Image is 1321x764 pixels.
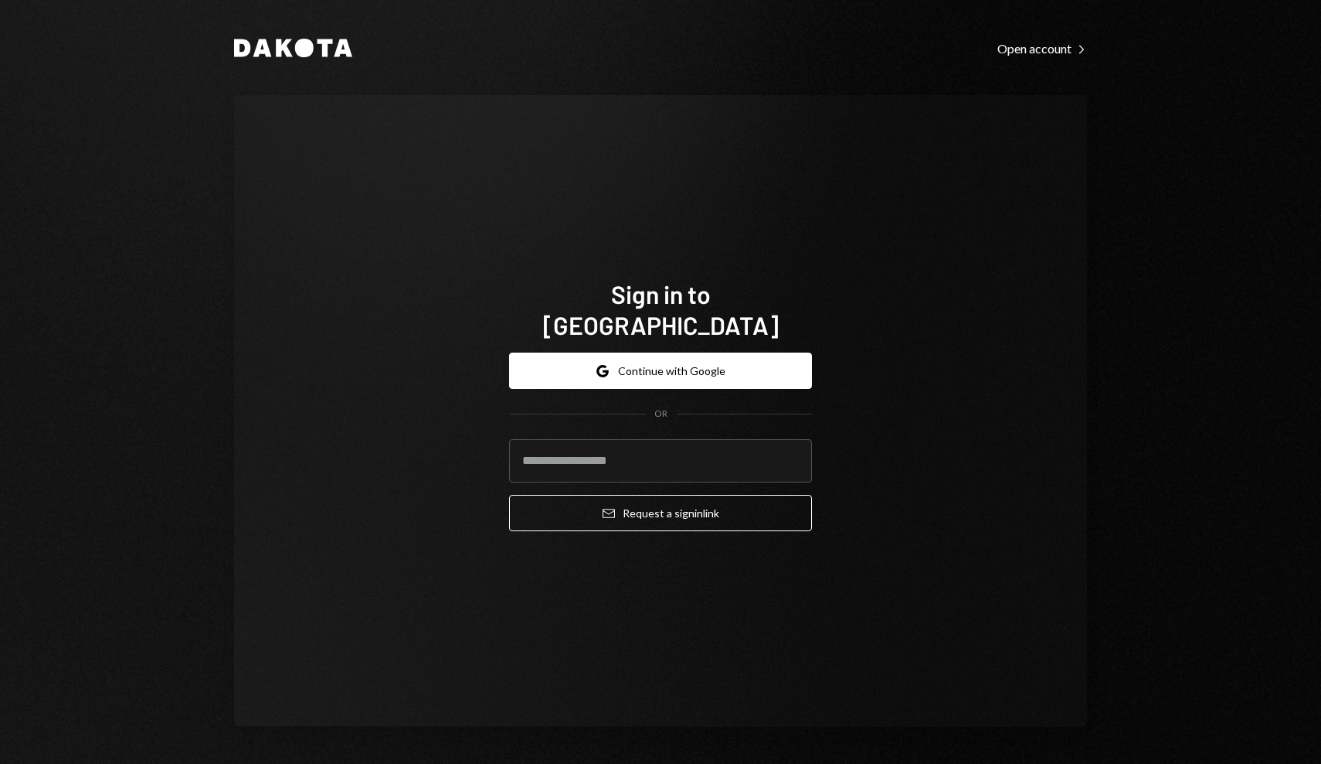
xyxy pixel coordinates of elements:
h1: Sign in to [GEOGRAPHIC_DATA] [509,278,812,340]
button: Continue with Google [509,353,812,389]
a: Open account [997,39,1087,56]
div: Open account [997,41,1087,56]
button: Request a signinlink [509,495,812,531]
div: OR [654,408,667,421]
